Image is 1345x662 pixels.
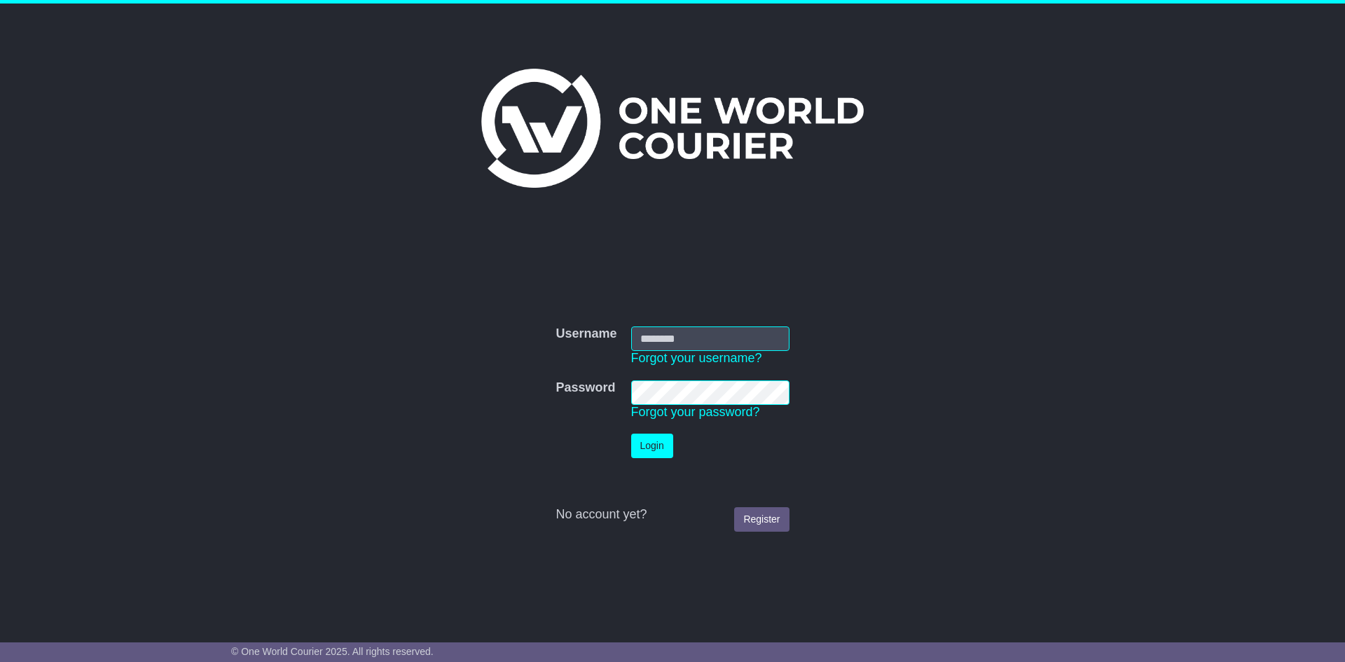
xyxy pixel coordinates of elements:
label: Username [556,326,616,342]
button: Login [631,434,673,458]
div: No account yet? [556,507,789,523]
a: Register [734,507,789,532]
label: Password [556,380,615,396]
a: Forgot your username? [631,351,762,365]
a: Forgot your password? [631,405,760,419]
span: © One World Courier 2025. All rights reserved. [231,646,434,657]
img: One World [481,69,864,188]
